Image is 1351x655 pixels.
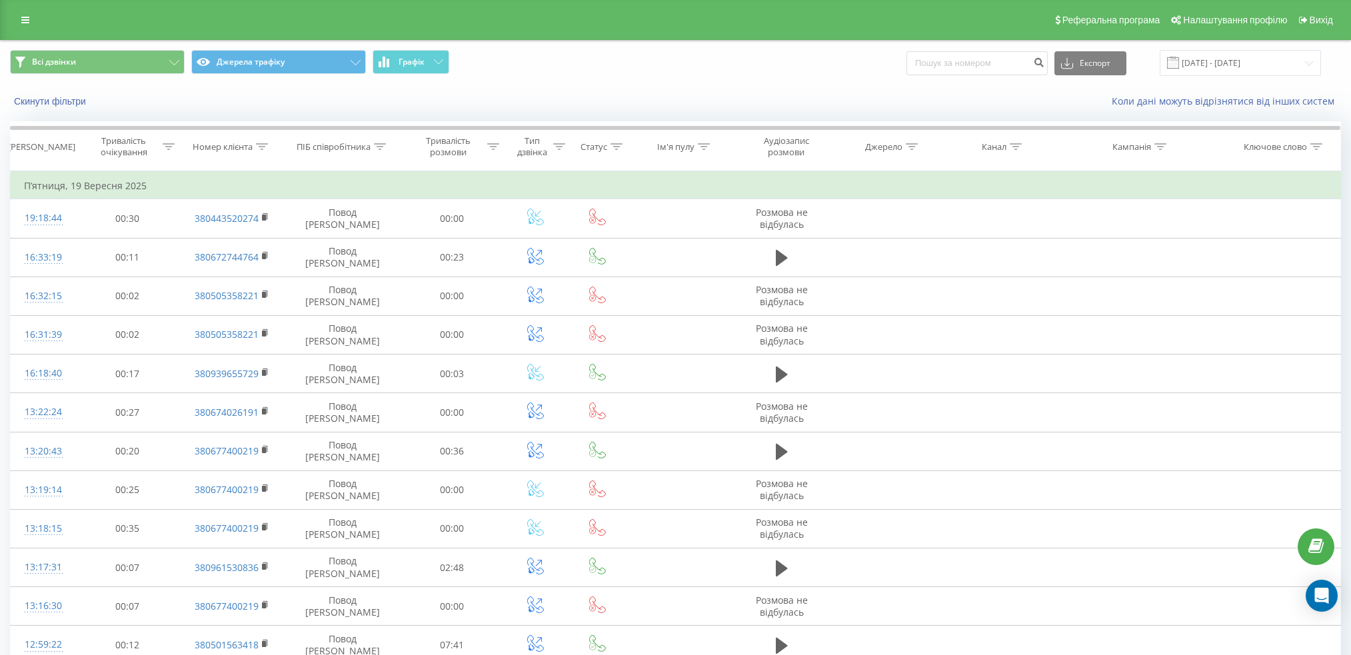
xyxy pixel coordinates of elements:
a: 380674026191 [195,406,259,418]
a: 380501563418 [195,638,259,651]
td: 00:17 [76,354,179,393]
span: Реферальна програма [1062,15,1160,25]
div: 13:16:30 [24,593,63,619]
div: Ключове слово [1244,141,1307,153]
td: Повод [PERSON_NAME] [285,432,400,470]
button: Джерела трафіку [191,50,366,74]
td: 02:48 [401,548,503,587]
td: 00:35 [76,509,179,548]
a: 380677400219 [195,600,259,612]
td: 00:03 [401,354,503,393]
td: Повод [PERSON_NAME] [285,548,400,587]
div: 16:33:19 [24,245,63,271]
div: Аудіозапис розмови [744,135,828,158]
td: 00:00 [401,393,503,432]
div: 13:18:15 [24,516,63,542]
a: 380677400219 [195,444,259,457]
a: 380677400219 [195,483,259,496]
div: 16:31:39 [24,322,63,348]
div: Номер клієнта [193,141,253,153]
td: Повод [PERSON_NAME] [285,587,400,626]
div: Тривалість розмови [413,135,484,158]
a: 380505358221 [195,328,259,340]
td: 00:00 [401,587,503,626]
a: 380672744764 [195,251,259,263]
div: 13:20:43 [24,438,63,464]
a: 380939655729 [195,367,259,380]
td: П’ятниця, 19 Вересня 2025 [11,173,1341,199]
div: Кампанія [1112,141,1151,153]
td: 00:02 [76,277,179,315]
button: Всі дзвінки [10,50,185,74]
td: 00:00 [401,315,503,354]
span: Розмова не відбулась [756,322,808,346]
td: Повод [PERSON_NAME] [285,470,400,509]
td: 00:30 [76,199,179,238]
div: [PERSON_NAME] [8,141,75,153]
div: 19:18:44 [24,205,63,231]
td: Повод [PERSON_NAME] [285,199,400,238]
td: Повод [PERSON_NAME] [285,238,400,277]
div: Канал [982,141,1006,153]
input: Пошук за номером [906,51,1048,75]
button: Графік [373,50,449,74]
div: 13:19:14 [24,477,63,503]
span: Розмова не відбулась [756,516,808,540]
td: Повод [PERSON_NAME] [285,315,400,354]
div: 13:17:31 [24,554,63,580]
span: Розмова не відбулась [756,283,808,308]
div: 13:22:24 [24,399,63,425]
td: Повод [PERSON_NAME] [285,354,400,393]
a: Коли дані можуть відрізнятися вiд інших систем [1112,95,1341,107]
span: Налаштування профілю [1183,15,1287,25]
a: 380443520274 [195,212,259,225]
div: Open Intercom Messenger [1306,580,1338,612]
div: 16:32:15 [24,283,63,309]
td: 00:07 [76,587,179,626]
div: Статус [581,141,607,153]
span: Розмова не відбулась [756,477,808,502]
span: Розмова не відбулась [756,400,808,424]
td: 00:00 [401,470,503,509]
td: Повод [PERSON_NAME] [285,509,400,548]
td: 00:07 [76,548,179,587]
td: 00:36 [401,432,503,470]
td: 00:00 [401,509,503,548]
a: 380961530836 [195,561,259,574]
div: Джерело [865,141,902,153]
a: 380677400219 [195,522,259,534]
span: Графік [399,57,425,67]
td: 00:00 [401,199,503,238]
div: Тип дзвінка [515,135,551,158]
span: Розмова не відбулась [756,206,808,231]
div: 16:18:40 [24,360,63,386]
button: Експорт [1054,51,1126,75]
td: 00:11 [76,238,179,277]
td: Повод [PERSON_NAME] [285,393,400,432]
td: 00:02 [76,315,179,354]
div: Тривалість очікування [88,135,159,158]
div: ПІБ співробітника [297,141,371,153]
button: Скинути фільтри [10,95,93,107]
td: 00:20 [76,432,179,470]
span: Всі дзвінки [32,57,76,67]
td: 00:25 [76,470,179,509]
td: 00:23 [401,238,503,277]
div: Ім'я пулу [657,141,694,153]
span: Вихід [1310,15,1333,25]
td: 00:00 [401,277,503,315]
td: Повод [PERSON_NAME] [285,277,400,315]
span: Розмова не відбулась [756,594,808,618]
td: 00:27 [76,393,179,432]
a: 380505358221 [195,289,259,302]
